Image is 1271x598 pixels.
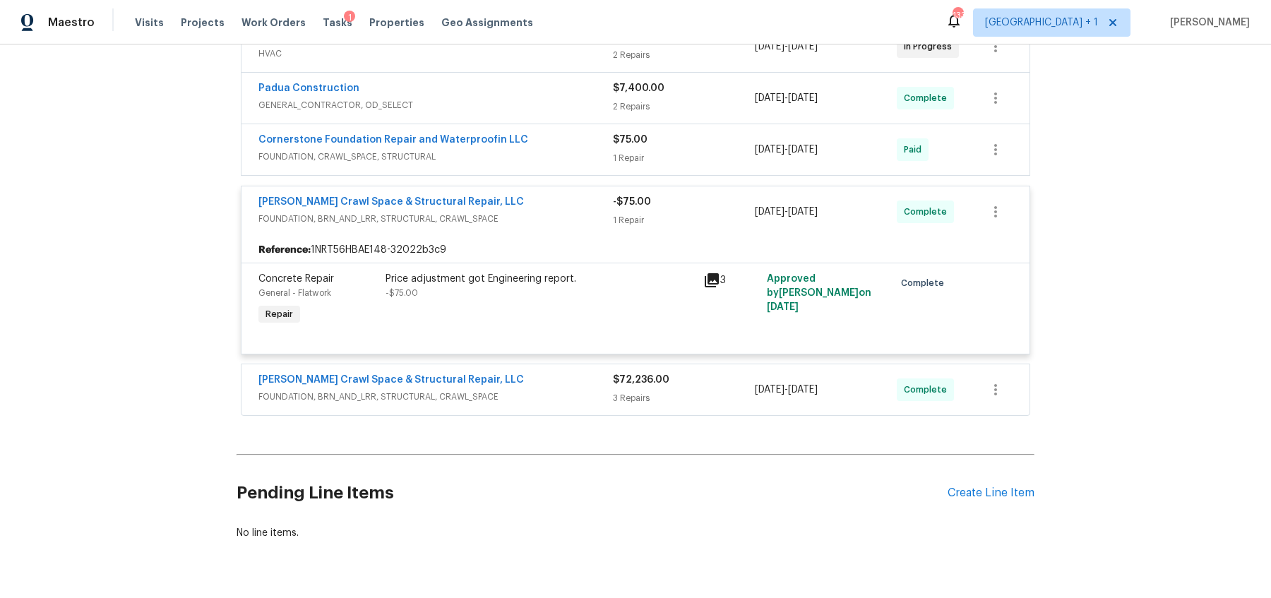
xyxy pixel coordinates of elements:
[258,289,331,297] span: General - Flatwork
[258,47,613,61] span: HVAC
[258,274,334,284] span: Concrete Repair
[755,145,784,155] span: [DATE]
[788,42,818,52] span: [DATE]
[613,100,755,114] div: 2 Repairs
[767,274,871,312] span: Approved by [PERSON_NAME] on
[613,151,755,165] div: 1 Repair
[788,207,818,217] span: [DATE]
[258,243,311,257] b: Reference:
[901,276,950,290] span: Complete
[258,375,524,385] a: [PERSON_NAME] Crawl Space & Structural Repair, LLC
[788,385,818,395] span: [DATE]
[985,16,1098,30] span: [GEOGRAPHIC_DATA] + 1
[1164,16,1250,30] span: [PERSON_NAME]
[755,42,784,52] span: [DATE]
[755,91,818,105] span: -
[904,383,953,397] span: Complete
[755,143,818,157] span: -
[241,16,306,30] span: Work Orders
[755,207,784,217] span: [DATE]
[181,16,225,30] span: Projects
[258,212,613,226] span: FOUNDATION, BRN_AND_LRR, STRUCTURAL, CRAWL_SPACE
[258,135,528,145] a: Cornerstone Foundation Repair and Waterproofin LLC
[237,526,1034,540] div: No line items.
[904,91,953,105] span: Complete
[258,197,524,207] a: [PERSON_NAME] Crawl Space & Structural Repair, LLC
[260,307,299,321] span: Repair
[613,135,648,145] span: $75.00
[953,8,962,23] div: 133
[788,145,818,155] span: [DATE]
[237,460,948,526] h2: Pending Line Items
[613,213,755,227] div: 1 Repair
[258,150,613,164] span: FOUNDATION, CRAWL_SPACE, STRUCTURAL
[258,390,613,404] span: FOUNDATION, BRN_AND_LRR, STRUCTURAL, CRAWL_SPACE
[613,391,755,405] div: 3 Repairs
[948,486,1034,500] div: Create Line Item
[767,302,799,312] span: [DATE]
[386,272,695,286] div: Price adjustment got Engineering report.
[613,48,755,62] div: 2 Repairs
[755,383,818,397] span: -
[613,375,669,385] span: $72,236.00
[755,205,818,219] span: -
[48,16,95,30] span: Maestro
[323,18,352,28] span: Tasks
[904,143,927,157] span: Paid
[344,11,355,25] div: 1
[904,40,957,54] span: In Progress
[258,98,613,112] span: GENERAL_CONTRACTOR, OD_SELECT
[703,272,758,289] div: 3
[904,205,953,219] span: Complete
[386,289,418,297] span: -$75.00
[441,16,533,30] span: Geo Assignments
[755,40,818,54] span: -
[788,93,818,103] span: [DATE]
[613,83,664,93] span: $7,400.00
[135,16,164,30] span: Visits
[755,385,784,395] span: [DATE]
[241,237,1030,263] div: 1NRT56HBAE148-32022b3c9
[755,93,784,103] span: [DATE]
[258,83,359,93] a: Padua Construction
[613,197,651,207] span: -$75.00
[369,16,424,30] span: Properties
